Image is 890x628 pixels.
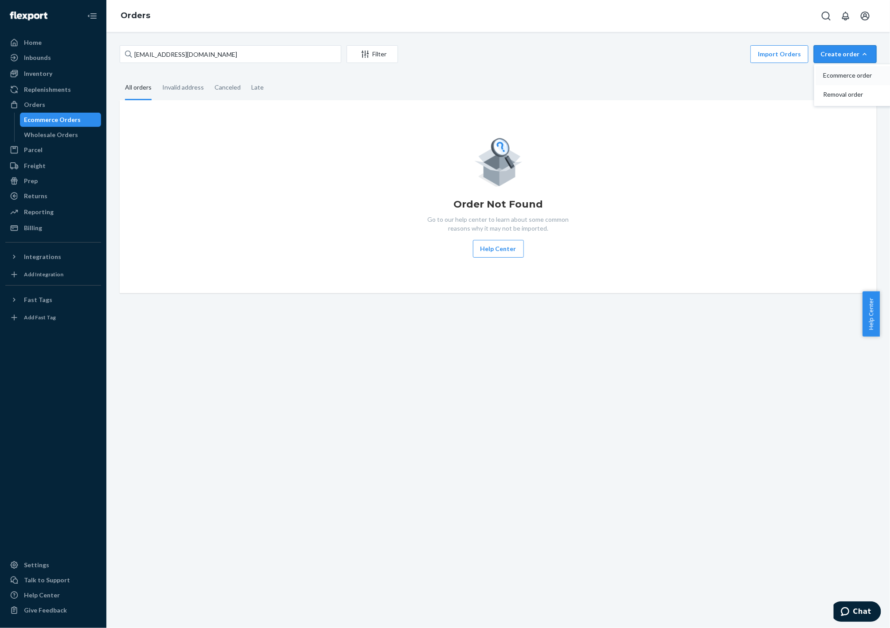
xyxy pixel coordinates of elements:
[24,295,52,304] div: Fast Tags
[453,197,543,212] h1: Order Not Found
[5,174,101,188] a: Prep
[837,7,855,25] button: Open notifications
[24,208,54,216] div: Reporting
[20,113,101,127] a: Ecommerce Orders
[24,115,81,124] div: Ecommerce Orders
[24,69,52,78] div: Inventory
[5,267,101,282] a: Add Integration
[24,252,61,261] div: Integrations
[5,82,101,97] a: Replenishments
[820,50,870,59] div: Create order
[24,177,38,185] div: Prep
[823,72,878,78] span: Ecommerce order
[215,76,241,99] div: Canceled
[5,250,101,264] button: Integrations
[24,85,71,94] div: Replenishments
[24,145,43,154] div: Parcel
[24,38,42,47] div: Home
[750,45,808,63] button: Import Orders
[251,76,264,99] div: Late
[5,221,101,235] a: Billing
[856,7,874,25] button: Open account menu
[24,591,60,600] div: Help Center
[121,11,150,20] a: Orders
[20,128,101,142] a: Wholesale Orders
[5,159,101,173] a: Freight
[5,98,101,112] a: Orders
[863,291,880,337] button: Help Center
[125,76,152,100] div: All orders
[347,50,398,59] div: Filter
[5,603,101,617] button: Give Feedback
[814,45,877,63] button: Create orderEcommerce orderRemoval order
[24,271,63,278] div: Add Integration
[5,51,101,65] a: Inbounds
[473,240,524,258] button: Help Center
[5,189,101,203] a: Returns
[24,314,56,321] div: Add Fast Tag
[834,601,881,624] iframe: Opens a widget where you can chat to one of our agents
[10,12,47,20] img: Flexport logo
[5,573,101,587] button: Talk to Support
[24,224,42,232] div: Billing
[24,100,45,109] div: Orders
[24,53,51,62] div: Inbounds
[162,76,204,99] div: Invalid address
[120,45,341,63] input: Search orders
[5,588,101,602] a: Help Center
[823,91,878,98] span: Removal order
[5,143,101,157] a: Parcel
[347,45,398,63] button: Filter
[5,310,101,325] a: Add Fast Tag
[421,215,576,233] p: Go to our help center to learn about some common reasons why it may not be imported.
[474,136,523,187] img: Empty list
[5,205,101,219] a: Reporting
[5,293,101,307] button: Fast Tags
[817,7,835,25] button: Open Search Box
[24,606,67,615] div: Give Feedback
[83,7,101,25] button: Close Navigation
[24,192,47,200] div: Returns
[24,576,70,585] div: Talk to Support
[113,3,157,29] ol: breadcrumbs
[5,558,101,572] a: Settings
[24,130,78,139] div: Wholesale Orders
[5,67,101,81] a: Inventory
[24,561,49,569] div: Settings
[5,35,101,50] a: Home
[24,161,46,170] div: Freight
